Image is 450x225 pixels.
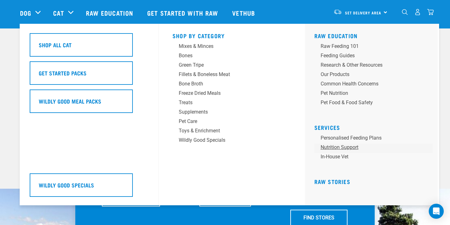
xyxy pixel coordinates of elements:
div: Toys & Enrichment [179,127,276,135]
a: Raw Stories [314,180,350,183]
h5: Shop All Cat [39,41,72,49]
a: Research & Other Resources [314,61,433,71]
a: Supplements [172,108,291,118]
a: Feeding Guides [314,52,433,61]
a: Green Tripe [172,61,291,71]
div: Our Products [321,71,418,78]
a: Cat [53,8,64,18]
div: Pet Care [179,118,276,125]
a: Pet Food & Food Safety [314,99,433,108]
img: van-moving.png [333,9,342,15]
span: Set Delivery Area [345,12,381,14]
a: In-house vet [314,153,433,162]
div: Pet Food & Food Safety [321,99,418,106]
a: Raw Education [80,0,141,25]
a: Our Products [314,71,433,80]
div: Open Intercom Messenger [429,204,444,219]
a: Wildly Good Meal Packs [30,89,148,118]
a: Raw Feeding 101 [314,43,433,52]
a: Bone Broth [172,80,291,89]
h5: Services [314,124,433,129]
a: Get Started Packs [30,61,148,89]
div: Treats [179,99,276,106]
a: Nutrition Support [314,144,433,153]
img: home-icon@2x.png [427,9,434,15]
h5: Shop By Category [172,33,291,38]
a: Bones [172,52,291,61]
div: Supplements [179,108,276,116]
img: home-icon-1@2x.png [402,9,408,15]
div: Mixes & Minces [179,43,276,50]
div: Pet Nutrition [321,89,418,97]
a: Treats [172,99,291,108]
a: Get started with Raw [141,0,226,25]
div: Feeding Guides [321,52,418,59]
div: Common Health Concerns [321,80,418,88]
a: Raw Education [314,34,358,37]
h5: Get Started Packs [39,69,87,77]
div: Freeze Dried Meals [179,89,276,97]
a: Freeze Dried Meals [172,89,291,99]
a: Common Health Concerns [314,80,433,89]
a: Personalised Feeding Plans [314,134,433,144]
div: Bone Broth [179,80,276,88]
div: Raw Feeding 101 [321,43,418,50]
div: Green Tripe [179,61,276,69]
a: Wildly Good Specials [30,173,148,202]
a: Pet Nutrition [314,89,433,99]
a: Dog [20,8,31,18]
a: Pet Care [172,118,291,127]
a: Toys & Enrichment [172,127,291,136]
div: Wildly Good Specials [179,136,276,144]
a: Shop All Cat [30,33,148,61]
div: Research & Other Resources [321,61,418,69]
h5: Wildly Good Specials [39,181,94,189]
a: Mixes & Minces [172,43,291,52]
img: user.png [414,9,421,15]
a: Fillets & Boneless Meat [172,71,291,80]
a: Vethub [226,0,263,25]
div: Fillets & Boneless Meat [179,71,276,78]
a: Wildly Good Specials [172,136,291,146]
h5: Wildly Good Meal Packs [39,97,101,105]
div: Bones [179,52,276,59]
